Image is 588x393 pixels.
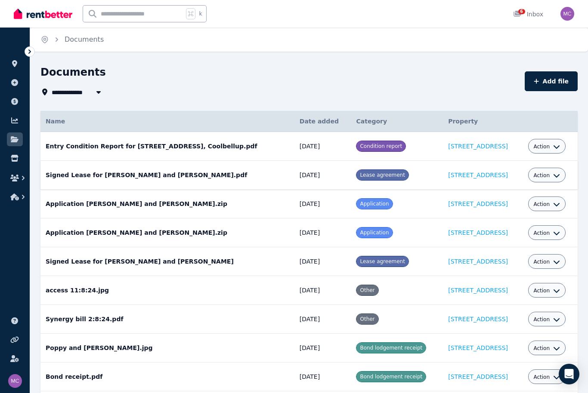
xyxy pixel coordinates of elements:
[294,161,351,190] td: [DATE]
[448,172,508,178] a: [STREET_ADDRESS]
[360,345,422,351] span: Bond lodgement receipt
[360,201,389,207] span: Application
[40,305,294,334] td: Synergy bill 2:8:24.pdf
[351,111,443,132] th: Category
[533,258,560,265] button: Action
[533,287,560,294] button: Action
[533,172,550,179] span: Action
[533,374,560,381] button: Action
[294,276,351,305] td: [DATE]
[40,334,294,362] td: Poppy and [PERSON_NAME].jpg
[360,258,405,264] span: Lease agreement
[518,9,525,14] span: 6
[448,258,508,265] a: [STREET_ADDRESS]
[533,287,550,294] span: Action
[533,316,560,323] button: Action
[448,287,508,294] a: [STREET_ADDRESS]
[448,316,508,322] a: [STREET_ADDRESS]
[533,230,560,236] button: Action
[294,247,351,276] td: [DATE]
[294,218,351,247] td: [DATE]
[533,230,550,236] span: Action
[360,316,374,322] span: Other
[65,35,104,43] a: Documents
[448,200,508,207] a: [STREET_ADDRESS]
[360,143,402,149] span: Condition report
[294,305,351,334] td: [DATE]
[360,287,374,293] span: Other
[448,229,508,236] a: [STREET_ADDRESS]
[448,373,508,380] a: [STREET_ADDRESS]
[294,362,351,391] td: [DATE]
[199,10,202,17] span: k
[533,143,560,150] button: Action
[560,7,574,21] img: Miles Carpenter
[533,374,550,381] span: Action
[40,218,294,247] td: Application [PERSON_NAME] and [PERSON_NAME].zip
[360,172,405,178] span: Lease agreement
[533,201,550,208] span: Action
[294,190,351,218] td: [DATE]
[8,374,22,388] img: Miles Carpenter
[40,132,294,161] td: Entry Condition Report for [STREET_ADDRESS], Coolbellup.pdf
[448,344,508,351] a: [STREET_ADDRESS]
[360,374,422,380] span: Bond lodgement receipt
[40,362,294,391] td: Bond receipt.pdf
[14,7,72,20] img: RentBetter
[294,132,351,161] td: [DATE]
[40,276,294,305] td: access 11:8:24.jpg
[533,143,550,150] span: Action
[559,364,579,384] div: Open Intercom Messenger
[30,28,114,52] nav: Breadcrumb
[533,172,560,179] button: Action
[533,316,550,323] span: Action
[40,161,294,190] td: Signed Lease for [PERSON_NAME] and [PERSON_NAME].pdf
[360,230,389,236] span: Application
[46,118,65,125] span: Name
[525,71,578,91] button: Add file
[533,201,560,208] button: Action
[533,345,550,352] span: Action
[533,258,550,265] span: Action
[40,247,294,276] td: Signed Lease for [PERSON_NAME] and [PERSON_NAME]
[294,111,351,132] th: Date added
[443,111,523,132] th: Property
[40,190,294,218] td: Application [PERSON_NAME] and [PERSON_NAME].zip
[294,334,351,362] td: [DATE]
[533,345,560,352] button: Action
[448,143,508,150] a: [STREET_ADDRESS]
[40,65,106,79] h1: Documents
[513,10,543,18] div: Inbox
